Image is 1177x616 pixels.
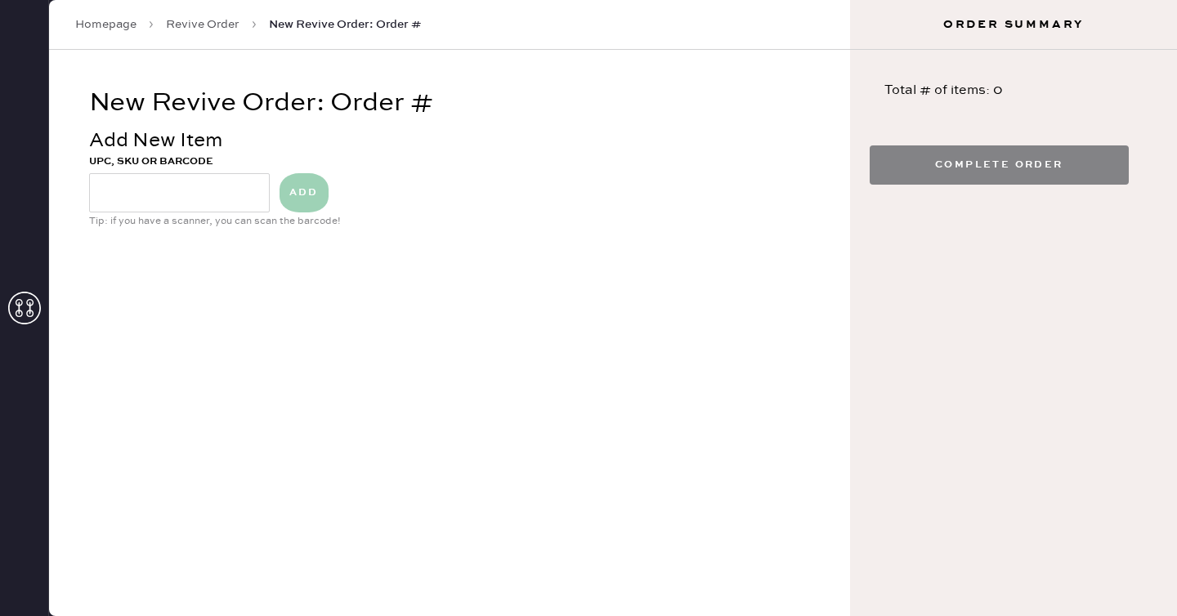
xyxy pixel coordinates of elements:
[89,157,213,167] span: UPC, SKU OR BARCODE
[89,90,433,116] h2: New Revive Order: Order #
[850,16,1177,33] h3: Order Summary
[884,83,1003,98] span: Total # of items: 0
[870,145,1129,185] button: Complete Order
[166,16,239,33] a: Revive Order
[89,216,341,226] span: Tip: if you have a scanner, you can scan the barcode!
[89,131,222,150] span: Add New Item
[280,173,329,212] button: ADD
[269,16,421,33] span: New Revive Order: Order #
[75,16,136,33] a: Homepage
